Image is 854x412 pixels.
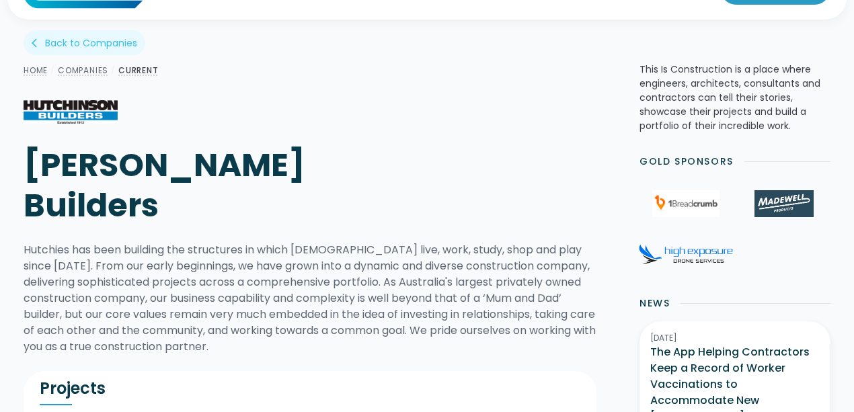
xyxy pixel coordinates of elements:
div: [DATE] [650,332,820,344]
div: / [48,63,58,79]
h2: Gold Sponsors [639,155,734,169]
p: This Is Construction is a place where engineers, architects, consultants and contractors can tell... [639,63,830,133]
img: High Exposure [639,244,733,264]
img: 1Breadcrumb [652,190,720,217]
h2: Projects [40,378,310,399]
div: Hutchies has been building the structures in which [DEMOGRAPHIC_DATA] live, work, study, shop and... [24,242,596,355]
a: Home [24,65,48,76]
a: arrow_back_iosBack to Companies [24,30,145,55]
div: arrow_back_ios [32,36,42,50]
div: / [108,63,118,79]
a: Current [118,65,159,76]
img: Madewell Products [754,190,814,217]
img: Hutchinson Builders [24,100,118,124]
div: Back to Companies [45,36,137,50]
a: Companies [58,65,108,76]
h2: News [639,296,670,311]
h1: [PERSON_NAME] Builders [24,145,437,226]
